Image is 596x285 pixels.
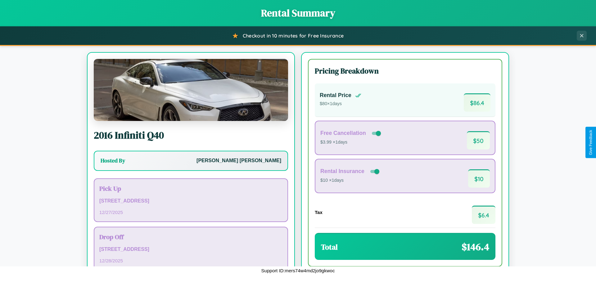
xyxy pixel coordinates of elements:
[99,256,282,265] p: 12 / 28 / 2025
[320,92,351,99] h4: Rental Price
[320,138,382,146] p: $3.99 × 1 days
[589,130,593,155] div: Give Feedback
[320,100,361,108] p: $ 80 × 1 days
[321,242,338,252] h3: Total
[243,33,344,39] span: Checkout in 10 minutes for Free Insurance
[261,266,335,275] p: Support ID: mers74w4md2jo9gkwoc
[315,66,495,76] h3: Pricing Breakdown
[101,157,125,164] h3: Hosted By
[315,210,323,215] h4: Tax
[464,93,490,112] span: $ 86.4
[99,208,282,216] p: 12 / 27 / 2025
[94,59,288,121] img: Infiniti Q40
[472,206,495,224] span: $ 6.4
[99,184,282,193] h3: Pick Up
[320,176,381,185] p: $10 × 1 days
[462,240,489,254] span: $ 146.4
[196,156,281,165] p: [PERSON_NAME] [PERSON_NAME]
[468,169,490,188] span: $ 10
[99,197,282,206] p: [STREET_ADDRESS]
[99,232,282,241] h3: Drop Off
[320,130,366,136] h4: Free Cancellation
[467,131,490,149] span: $ 50
[6,6,590,20] h1: Rental Summary
[99,245,282,254] p: [STREET_ADDRESS]
[94,128,288,142] h2: 2016 Infiniti Q40
[320,168,364,175] h4: Rental Insurance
